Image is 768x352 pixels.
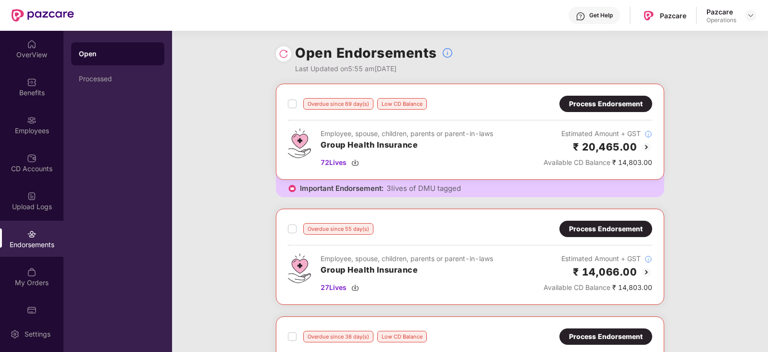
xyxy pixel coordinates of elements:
div: Overdue since 55 day(s) [303,223,373,235]
h3: Group Health Insurance [321,264,493,277]
img: svg+xml;base64,PHN2ZyB4bWxucz0iaHR0cDovL3d3dy53My5vcmcvMjAwMC9zdmciIHdpZHRoPSI0Ny43MTQiIGhlaWdodD... [288,128,311,158]
div: Employee, spouse, children, parents or parent-in-laws [321,253,493,264]
img: svg+xml;base64,PHN2ZyBpZD0iSGVscC0zMngzMiIgeG1sbnM9Imh0dHA6Ly93d3cudzMub3JnLzIwMDAvc3ZnIiB3aWR0aD... [576,12,585,21]
div: Estimated Amount + GST [544,128,652,139]
div: Open [79,49,157,59]
img: svg+xml;base64,PHN2ZyBpZD0iVXBsb2FkX0xvZ3MiIGRhdGEtbmFtZT0iVXBsb2FkIExvZ3MiIHhtbG5zPSJodHRwOi8vd3... [27,191,37,201]
img: svg+xml;base64,PHN2ZyBpZD0iQmFjay0yMHgyMCIgeG1sbnM9Imh0dHA6Ly93d3cudzMub3JnLzIwMDAvc3ZnIiB3aWR0aD... [641,141,652,153]
div: Pazcare [660,11,686,20]
img: svg+xml;base64,PHN2ZyBpZD0iRHJvcGRvd24tMzJ4MzIiIHhtbG5zPSJodHRwOi8vd3d3LnczLm9yZy8yMDAwL3N2ZyIgd2... [747,12,755,19]
span: 27 Lives [321,282,347,293]
div: ₹ 14,803.00 [544,282,652,293]
div: Overdue since 69 day(s) [303,98,373,110]
img: svg+xml;base64,PHN2ZyBpZD0iSG9tZSIgeG1sbnM9Imh0dHA6Ly93d3cudzMub3JnLzIwMDAvc3ZnIiB3aWR0aD0iMjAiIG... [27,39,37,49]
div: Process Endorsement [569,331,643,342]
div: Low CD Balance [377,98,427,110]
img: svg+xml;base64,PHN2ZyBpZD0iTXlfT3JkZXJzIiBkYXRhLW5hbWU9Ik15IE9yZGVycyIgeG1sbnM9Imh0dHA6Ly93d3cudz... [27,267,37,277]
img: svg+xml;base64,PHN2ZyBpZD0iRG93bmxvYWQtMzJ4MzIiIHhtbG5zPSJodHRwOi8vd3d3LnczLm9yZy8yMDAwL3N2ZyIgd2... [351,159,359,166]
div: Employee, spouse, children, parents or parent-in-laws [321,128,493,139]
img: svg+xml;base64,PHN2ZyBpZD0iSW5mb18tXzMyeDMyIiBkYXRhLW5hbWU9IkluZm8gLSAzMngzMiIgeG1sbnM9Imh0dHA6Ly... [644,255,652,263]
div: Last Updated on 5:55 am[DATE] [295,63,453,74]
div: Settings [22,329,53,339]
span: Available CD Balance [544,283,610,291]
h3: Group Health Insurance [321,139,493,151]
div: Get Help [589,12,613,19]
img: svg+xml;base64,PHN2ZyBpZD0iSW5mb18tXzMyeDMyIiBkYXRhLW5hbWU9IkluZm8gLSAzMngzMiIgeG1sbnM9Imh0dHA6Ly... [644,130,652,138]
span: Available CD Balance [544,158,610,166]
img: New Pazcare Logo [12,9,74,22]
div: Low CD Balance [377,331,427,342]
div: Process Endorsement [569,99,643,109]
span: Important Endorsement: [300,184,384,193]
h1: Open Endorsements [295,42,437,63]
div: ₹ 14,803.00 [544,157,652,168]
img: svg+xml;base64,PHN2ZyBpZD0iRW5kb3JzZW1lbnRzIiB4bWxucz0iaHR0cDovL3d3dy53My5vcmcvMjAwMC9zdmciIHdpZH... [27,229,37,239]
div: Overdue since 38 day(s) [303,331,373,342]
img: svg+xml;base64,PHN2ZyBpZD0iUmVsb2FkLTMyeDMyIiB4bWxucz0iaHR0cDovL3d3dy53My5vcmcvMjAwMC9zdmciIHdpZH... [279,49,288,59]
div: Pazcare [706,7,736,16]
img: svg+xml;base64,PHN2ZyBpZD0iSW5mb18tXzMyeDMyIiBkYXRhLW5hbWU9IkluZm8gLSAzMngzMiIgeG1sbnM9Imh0dHA6Ly... [442,47,453,59]
img: svg+xml;base64,PHN2ZyBpZD0iUGF6Y2FyZCIgeG1sbnM9Imh0dHA6Ly93d3cudzMub3JnLzIwMDAvc3ZnIiB3aWR0aD0iMj... [27,305,37,315]
img: icon [287,184,297,193]
span: 72 Lives [321,157,347,168]
div: Operations [706,16,736,24]
div: Processed [79,75,157,83]
h2: ₹ 14,066.00 [573,264,637,280]
img: svg+xml;base64,PHN2ZyBpZD0iQmVuZWZpdHMiIHhtbG5zPSJodHRwOi8vd3d3LnczLm9yZy8yMDAwL3N2ZyIgd2lkdGg9Ij... [27,77,37,87]
img: svg+xml;base64,PHN2ZyBpZD0iQ0RfQWNjb3VudHMiIGRhdGEtbmFtZT0iQ0QgQWNjb3VudHMiIHhtbG5zPSJodHRwOi8vd3... [27,153,37,163]
span: 3 lives of DMU tagged [386,184,461,193]
img: Pazcare_Logo.png [642,9,656,23]
div: Estimated Amount + GST [544,253,652,264]
img: svg+xml;base64,PHN2ZyBpZD0iRW1wbG95ZWVzIiB4bWxucz0iaHR0cDovL3d3dy53My5vcmcvMjAwMC9zdmciIHdpZHRoPS... [27,115,37,125]
img: svg+xml;base64,PHN2ZyB4bWxucz0iaHR0cDovL3d3dy53My5vcmcvMjAwMC9zdmciIHdpZHRoPSI0Ny43MTQiIGhlaWdodD... [288,253,311,283]
div: Process Endorsement [569,224,643,234]
img: svg+xml;base64,PHN2ZyBpZD0iU2V0dGluZy0yMHgyMCIgeG1sbnM9Imh0dHA6Ly93d3cudzMub3JnLzIwMDAvc3ZnIiB3aW... [10,329,20,339]
h2: ₹ 20,465.00 [573,139,637,155]
img: svg+xml;base64,PHN2ZyBpZD0iQmFjay0yMHgyMCIgeG1sbnM9Imh0dHA6Ly93d3cudzMub3JnLzIwMDAvc3ZnIiB3aWR0aD... [641,266,652,278]
img: svg+xml;base64,PHN2ZyBpZD0iRG93bmxvYWQtMzJ4MzIiIHhtbG5zPSJodHRwOi8vd3d3LnczLm9yZy8yMDAwL3N2ZyIgd2... [351,284,359,291]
